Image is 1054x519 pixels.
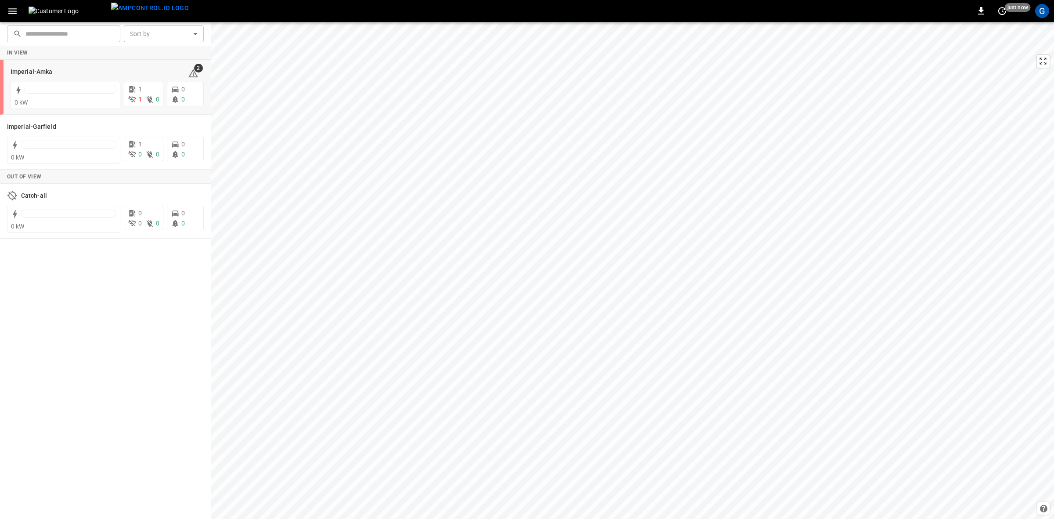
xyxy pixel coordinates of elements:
[7,122,56,132] h6: Imperial-Garfield
[138,86,142,93] span: 1
[29,7,108,15] img: Customer Logo
[1035,4,1049,18] div: profile-icon
[181,210,185,217] span: 0
[181,141,185,148] span: 0
[181,220,185,227] span: 0
[7,174,41,180] strong: Out of View
[21,191,47,201] h6: Catch-all
[7,50,28,56] strong: In View
[138,141,142,148] span: 1
[11,154,25,161] span: 0 kW
[111,3,189,14] img: ampcontrol.io logo
[138,96,142,103] span: 1
[181,96,185,103] span: 0
[156,220,159,227] span: 0
[11,223,25,230] span: 0 kW
[1005,3,1031,12] span: just now
[211,22,1054,519] canvas: Map
[138,151,142,158] span: 0
[181,151,185,158] span: 0
[995,4,1009,18] button: set refresh interval
[11,67,52,77] h6: Imperial-Amka
[181,86,185,93] span: 0
[156,151,159,158] span: 0
[156,96,159,103] span: 0
[138,210,142,217] span: 0
[194,64,203,73] span: 2
[14,99,28,106] span: 0 kW
[138,220,142,227] span: 0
